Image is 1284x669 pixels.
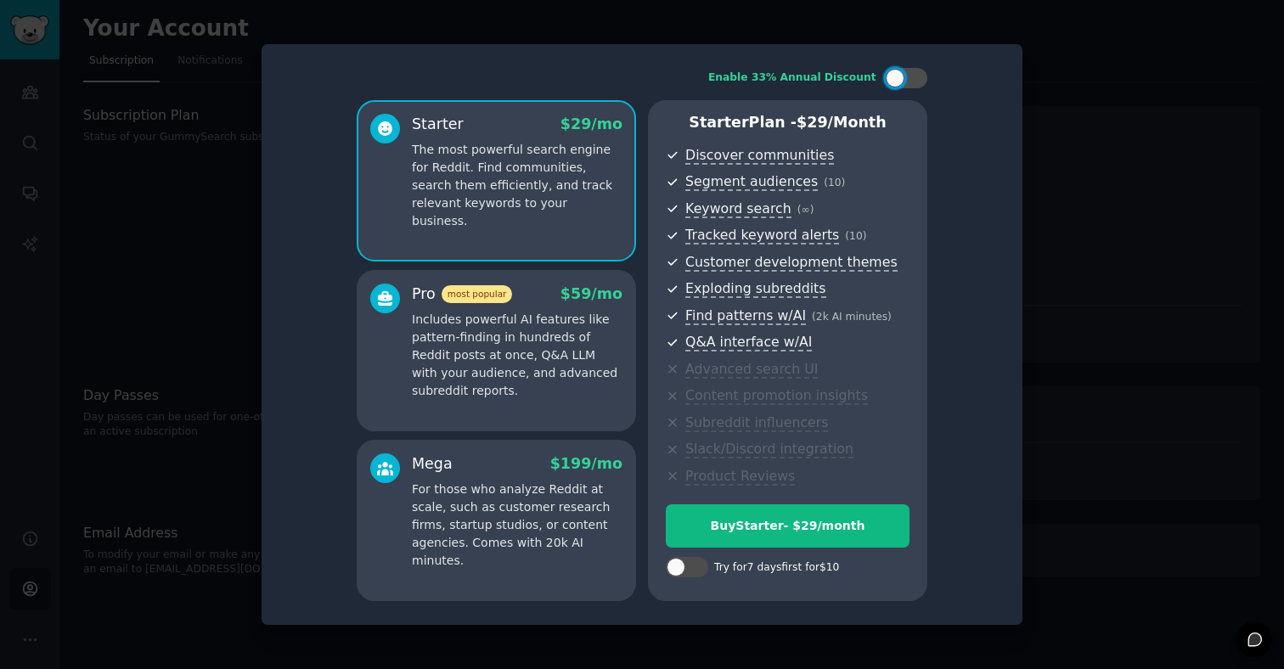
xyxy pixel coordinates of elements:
span: most popular [442,285,513,303]
span: Product Reviews [685,468,795,486]
span: Discover communities [685,147,834,165]
span: Find patterns w/AI [685,307,806,325]
span: $ 199 /mo [550,455,622,472]
span: ( 2k AI minutes ) [812,311,892,323]
p: Starter Plan - [666,112,909,133]
div: Buy Starter - $ 29 /month [667,517,909,535]
div: Pro [412,284,512,305]
div: Starter [412,114,464,135]
span: $ 29 /month [797,114,887,131]
div: Try for 7 days first for $10 [714,560,839,576]
span: Tracked keyword alerts [685,227,839,245]
span: Advanced search UI [685,361,818,379]
span: $ 59 /mo [560,285,622,302]
span: Exploding subreddits [685,280,825,298]
span: ( ∞ ) [797,204,814,216]
span: Q&A interface w/AI [685,334,812,351]
button: BuyStarter- $29/month [666,504,909,548]
span: Content promotion insights [685,387,868,405]
span: ( 10 ) [845,230,866,242]
span: Subreddit influencers [685,414,828,432]
p: The most powerful search engine for Reddit. Find communities, search them efficiently, and track ... [412,141,622,230]
p: Includes powerful AI features like pattern-finding in hundreds of Reddit posts at once, Q&A LLM w... [412,311,622,400]
span: Customer development themes [685,254,898,272]
p: For those who analyze Reddit at scale, such as customer research firms, startup studios, or conte... [412,481,622,570]
span: ( 10 ) [824,177,845,188]
span: $ 29 /mo [560,115,622,132]
div: Enable 33% Annual Discount [708,70,876,86]
span: Segment audiences [685,173,818,191]
span: Slack/Discord integration [685,441,853,458]
span: Keyword search [685,200,791,218]
div: Mega [412,453,453,475]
